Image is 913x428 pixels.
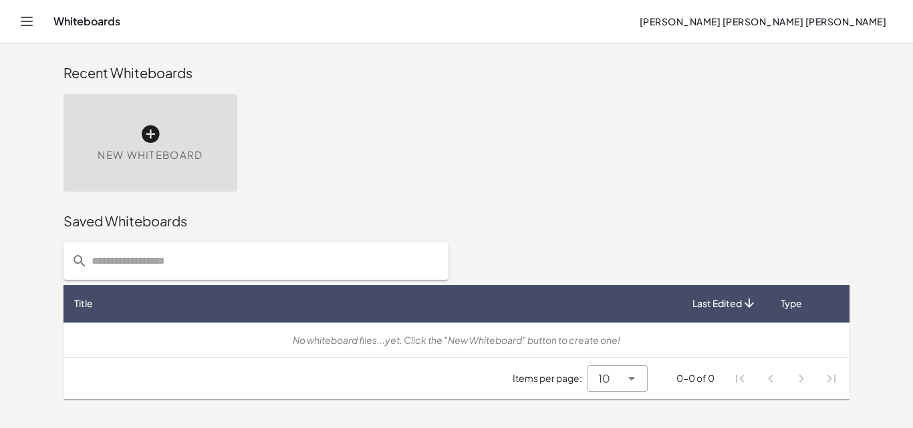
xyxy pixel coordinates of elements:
div: Saved Whiteboards [63,212,850,230]
div: No whiteboard files...yet. Click the "New Whiteboard" button to create one! [74,333,839,347]
span: Type [781,296,802,310]
span: [PERSON_NAME] [PERSON_NAME] [PERSON_NAME] [639,15,886,27]
button: Toggle navigation [16,11,37,32]
i: prepended action [72,253,88,269]
span: 10 [598,371,610,387]
span: Title [74,296,93,310]
div: Recent Whiteboards [63,63,850,82]
button: [PERSON_NAME] [PERSON_NAME] [PERSON_NAME] [628,9,897,33]
span: Items per page: [513,371,588,385]
span: New Whiteboard [98,148,203,163]
span: Last Edited [692,296,742,310]
div: 0-0 of 0 [676,371,714,385]
nav: Pagination Navigation [725,363,847,394]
